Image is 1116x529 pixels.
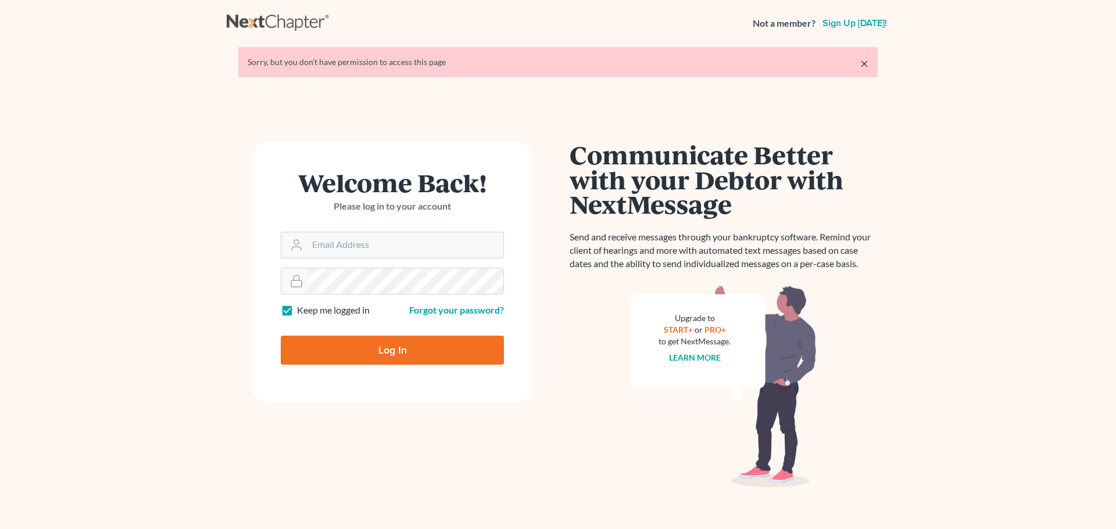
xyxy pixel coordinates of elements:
input: Log In [281,336,504,365]
div: to get NextMessage. [659,336,731,347]
a: START+ [664,325,693,334]
p: Send and receive messages through your bankruptcy software. Remind your client of hearings and mo... [570,231,878,271]
label: Keep me logged in [297,304,370,317]
a: Sign up [DATE]! [820,19,889,28]
p: Please log in to your account [281,200,504,213]
h1: Welcome Back! [281,170,504,195]
a: PRO+ [704,325,726,334]
a: Learn more [669,352,721,362]
a: × [860,56,868,70]
a: Forgot your password? [409,304,504,315]
input: Email Address [307,232,503,258]
div: Sorry, but you don't have permission to access this page [248,56,868,68]
h1: Communicate Better with your Debtor with NextMessage [570,142,878,217]
img: nextmessage_bg-59042aed3d76b12b5cd301f8e5b87938c9018125f34e5fa2b7a6b67550977c72.svg [631,285,817,488]
strong: Not a member? [753,17,815,30]
div: Upgrade to [659,312,731,324]
span: or [695,325,703,334]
